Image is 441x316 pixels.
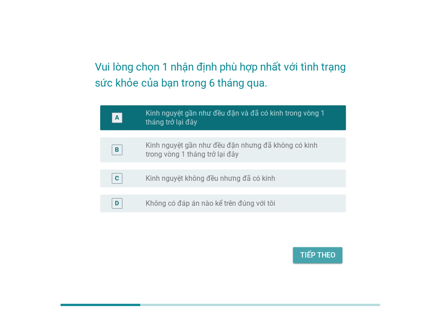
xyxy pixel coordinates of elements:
label: Kinh nguyệt gần như đều đặn nhưng đã không có kinh trong vòng 1 tháng trở lại đây [146,141,332,159]
label: Kinh nguyệt không đều nhưng đã có kinh [146,174,276,183]
div: A [115,113,119,123]
div: Tiếp theo [300,250,335,261]
label: Kinh nguyệt gần như đều đặn và đã có kinh trong vòng 1 tháng trở lại đây [146,109,332,127]
div: C [115,174,119,183]
div: D [115,199,119,208]
label: Không có đáp án nào kể trên đúng với tôi [146,199,276,208]
h2: Vui lòng chọn 1 nhận định phù hợp nhất với tình trạng sức khỏe của bạn trong 6 tháng qua. [95,50,346,91]
div: B [115,146,119,155]
button: Tiếp theo [293,247,343,263]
